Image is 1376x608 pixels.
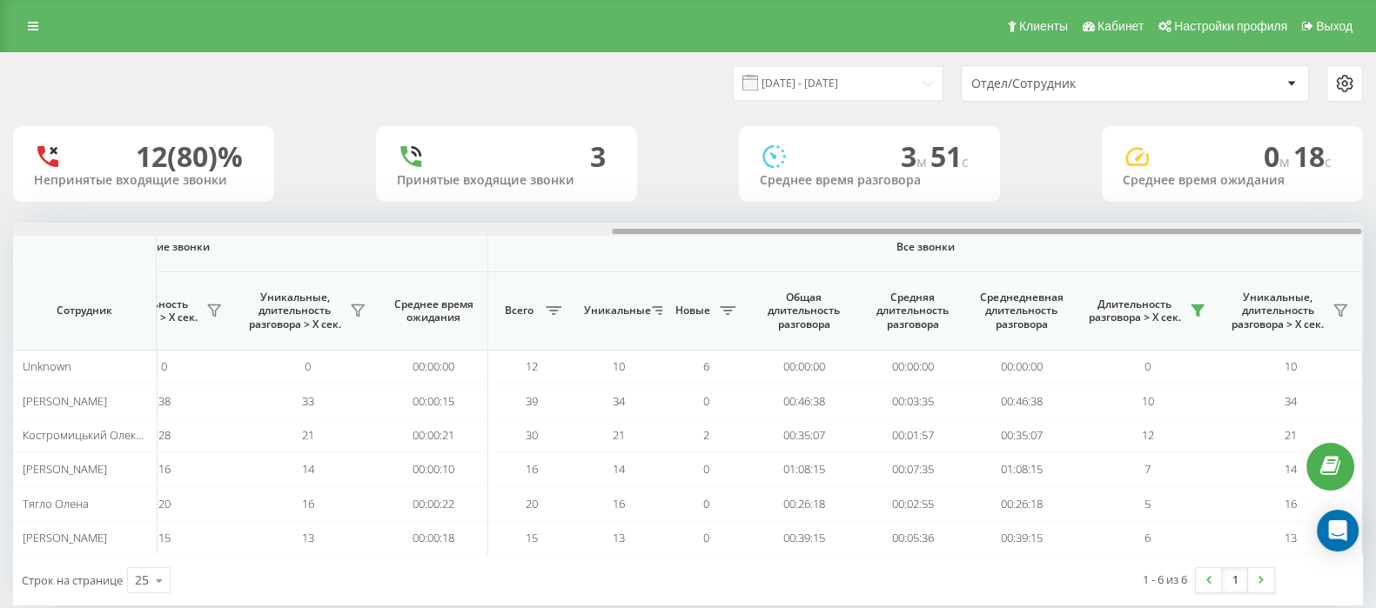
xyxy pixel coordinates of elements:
[749,486,858,520] td: 00:26:18
[379,418,488,452] td: 00:00:21
[302,427,314,443] span: 21
[967,418,1076,452] td: 00:35:07
[703,358,709,374] span: 6
[393,297,474,324] span: Среднее время ожидания
[302,461,314,477] span: 14
[302,530,314,545] span: 13
[967,521,1076,555] td: 00:39:15
[762,291,845,331] span: Общая длительность разговора
[540,240,1311,254] span: Все звонки
[1285,358,1297,374] span: 10
[158,427,171,443] span: 28
[1097,19,1144,33] span: Кабинет
[302,393,314,409] span: 33
[379,521,488,555] td: 00:00:18
[1316,19,1353,33] span: Выход
[158,393,171,409] span: 38
[703,393,709,409] span: 0
[967,384,1076,418] td: 00:46:38
[136,140,243,173] div: 12 (80)%
[980,291,1063,331] span: Среднедневная длительность разговора
[590,140,606,173] div: 3
[526,393,538,409] span: 39
[23,496,89,511] span: Тягло Олена
[749,418,858,452] td: 00:35:07
[760,173,979,188] div: Среднее время разговора
[526,496,538,511] span: 20
[858,486,967,520] td: 00:02:55
[1285,393,1297,409] span: 34
[1144,358,1151,374] span: 0
[871,291,954,331] span: Средняя длительность разговора
[22,572,123,588] span: Строк на странице
[858,350,967,384] td: 00:00:00
[749,350,858,384] td: 00:00:00
[1143,571,1187,588] div: 1 - 6 из 6
[28,304,141,317] span: Сотрудник
[1142,427,1154,443] span: 12
[23,461,107,477] span: [PERSON_NAME]
[916,152,930,171] span: м
[1084,297,1185,324] span: Длительность разговора > Х сек.
[613,358,625,374] span: 10
[158,530,171,545] span: 15
[1317,510,1359,551] div: Open Intercom Messenger
[749,384,858,418] td: 00:46:38
[584,304,647,317] span: Уникальные
[379,452,488,486] td: 00:00:10
[1144,496,1151,511] span: 5
[749,521,858,555] td: 00:39:15
[1228,291,1327,331] span: Уникальные, длительность разговора > Х сек.
[497,304,540,317] span: Всего
[703,427,709,443] span: 2
[158,496,171,511] span: 20
[749,452,858,486] td: 01:08:15
[967,452,1076,486] td: 01:08:15
[962,152,969,171] span: c
[671,304,715,317] span: Новые
[1285,530,1297,545] span: 13
[967,350,1076,384] td: 00:00:00
[1285,461,1297,477] span: 14
[305,358,311,374] span: 0
[1293,137,1332,175] span: 18
[135,571,149,589] div: 25
[971,77,1179,91] div: Отдел/Сотрудник
[1123,173,1342,188] div: Среднее время ожидания
[1222,568,1248,592] a: 1
[34,173,253,188] div: Непринятые входящие звонки
[23,393,107,409] span: [PERSON_NAME]
[1285,496,1297,511] span: 16
[613,496,625,511] span: 16
[967,486,1076,520] td: 00:26:18
[158,461,171,477] span: 16
[526,427,538,443] span: 30
[245,291,345,331] span: Уникальные, длительность разговора > Х сек.
[302,496,314,511] span: 16
[858,384,967,418] td: 00:03:35
[1264,137,1293,175] span: 0
[1279,152,1293,171] span: м
[526,358,538,374] span: 12
[613,461,625,477] span: 14
[379,486,488,520] td: 00:00:22
[379,384,488,418] td: 00:00:15
[379,350,488,384] td: 00:00:00
[613,393,625,409] span: 34
[1325,152,1332,171] span: c
[703,496,709,511] span: 0
[1142,393,1154,409] span: 10
[930,137,969,175] span: 51
[703,461,709,477] span: 0
[161,358,167,374] span: 0
[1285,427,1297,443] span: 21
[1144,461,1151,477] span: 7
[613,427,625,443] span: 21
[858,418,967,452] td: 00:01:57
[23,358,71,374] span: Unknown
[703,530,709,545] span: 0
[901,137,930,175] span: 3
[526,530,538,545] span: 15
[1144,530,1151,545] span: 6
[23,427,167,443] span: Костромицький Олександр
